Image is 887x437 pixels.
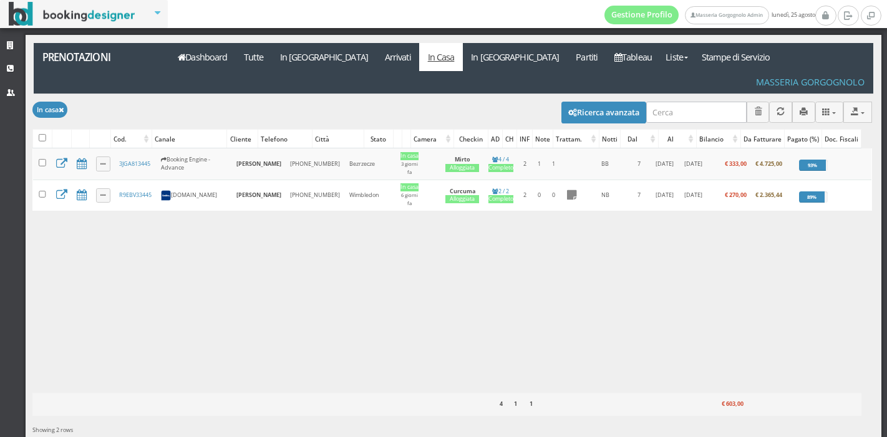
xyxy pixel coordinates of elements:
a: 4 / 4Completo [488,155,513,172]
td: [DOMAIN_NAME] [156,180,231,211]
div: Alloggiata [445,195,480,203]
td: 2 [518,180,532,211]
td: 0 [532,180,546,211]
a: In [GEOGRAPHIC_DATA] [463,43,568,71]
td: Wimbledon [344,180,395,211]
td: 7 [628,180,649,211]
div: Camera [411,130,454,148]
a: Prenotazioni [34,43,163,71]
td: 1 [546,148,561,180]
td: NB [582,180,628,211]
a: In [GEOGRAPHIC_DATA] [271,43,376,71]
a: R9EBV33445 [119,191,152,199]
div: Canale [152,130,226,148]
div: Pagato (%) [785,130,822,148]
div: Cod. [111,130,152,148]
td: BB [582,148,628,180]
div: Completo [488,195,513,203]
b: € 2.365,44 [755,191,782,199]
div: Notti [599,130,620,148]
div: Cliente [227,130,258,148]
a: 2 / 2Completo [488,187,513,204]
input: Cerca [646,102,747,122]
div: In casa [400,152,419,160]
div: Città [313,130,364,148]
td: [PHONE_NUMBER] [286,148,344,180]
small: 6 giorni fa [401,192,418,206]
td: [DATE] [649,180,679,211]
b: Mirto [455,155,470,163]
a: 3JGA813445 [119,160,150,168]
b: 4 [500,400,503,408]
div: AD [488,130,502,148]
a: Masseria Gorgognolo Admin [685,6,768,24]
b: Curcuma [450,187,475,195]
a: Gestione Profilo [604,6,679,24]
div: Dal [621,130,658,148]
td: [DATE] [680,148,707,180]
h4: Masseria Gorgognolo [756,77,865,87]
div: Alloggiata [445,164,480,172]
b: [PERSON_NAME] [236,160,281,168]
b: 1 [530,400,533,408]
td: 0 [546,180,561,211]
div: INF [517,130,532,148]
span: Showing 2 rows [32,426,73,434]
b: € 4.725,00 [755,160,782,168]
td: [DATE] [649,148,679,180]
td: 1 [532,148,546,180]
div: Checkin [454,130,487,148]
div: Da Fatturare [741,130,784,148]
span: lunedì, 25 agosto [604,6,815,24]
a: In Casa [419,43,463,71]
img: 7STAjs-WNfZHmYllyLag4gdhmHm8JrbmzVrznejwAeLEbpu0yDt-GlJaDipzXAZBN18=w300 [161,190,171,200]
a: Tutte [236,43,272,71]
div: Al [659,130,696,148]
div: Note [533,130,553,148]
td: 7 [628,148,649,180]
td: [PHONE_NUMBER] [286,180,344,211]
a: Dashboard [170,43,236,71]
td: 2 [518,148,532,180]
small: 3 giorni fa [401,161,418,175]
b: € 333,00 [725,160,747,168]
b: € 270,00 [725,191,747,199]
div: Telefono [258,130,311,148]
div: Stato [364,130,393,148]
button: Aggiorna [769,102,792,122]
a: Partiti [568,43,606,71]
a: Tableau [606,43,661,71]
div: Trattam. [553,130,599,148]
a: Liste [660,43,693,71]
button: In casa [32,102,67,117]
div: Doc. Fiscali [822,130,861,148]
button: Ricerca avanzata [561,102,646,123]
button: Export [843,102,872,122]
div: € 603,00 [701,396,746,413]
div: In casa [400,183,419,191]
div: CH [503,130,516,148]
div: Completo [488,164,513,172]
div: 89% [799,191,825,203]
div: Bilancio [697,130,740,148]
td: Booking Engine - Advance [156,148,231,180]
td: [DATE] [680,180,707,211]
b: [PERSON_NAME] [236,191,281,199]
td: Bezrzecze [344,148,395,180]
div: 93% [799,160,826,171]
a: Arrivati [376,43,419,71]
b: 1 [514,400,517,408]
a: Stampe di Servizio [694,43,778,71]
img: BookingDesigner.com [9,2,135,26]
